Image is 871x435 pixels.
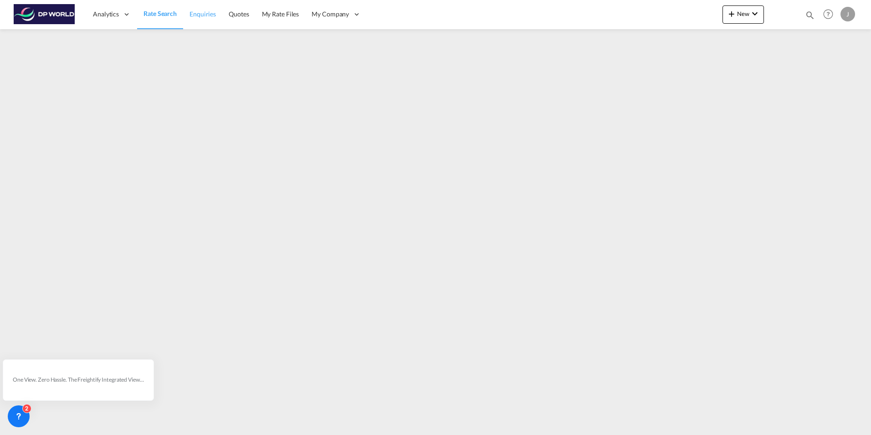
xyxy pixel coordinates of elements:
md-icon: icon-plus 400-fg [726,8,737,19]
span: Rate Search [143,10,177,17]
span: Help [820,6,836,22]
span: Quotes [229,10,249,18]
div: icon-magnify [805,10,815,24]
span: Enquiries [190,10,216,18]
button: icon-plus 400-fgNewicon-chevron-down [722,5,764,24]
span: My Rate Files [262,10,299,18]
span: New [726,10,760,17]
div: J [840,7,855,21]
md-icon: icon-magnify [805,10,815,20]
img: c08ca190194411f088ed0f3ba295208c.png [14,4,75,25]
md-icon: icon-chevron-down [749,8,760,19]
span: My Company [312,10,349,19]
span: Analytics [93,10,119,19]
div: Help [820,6,840,23]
